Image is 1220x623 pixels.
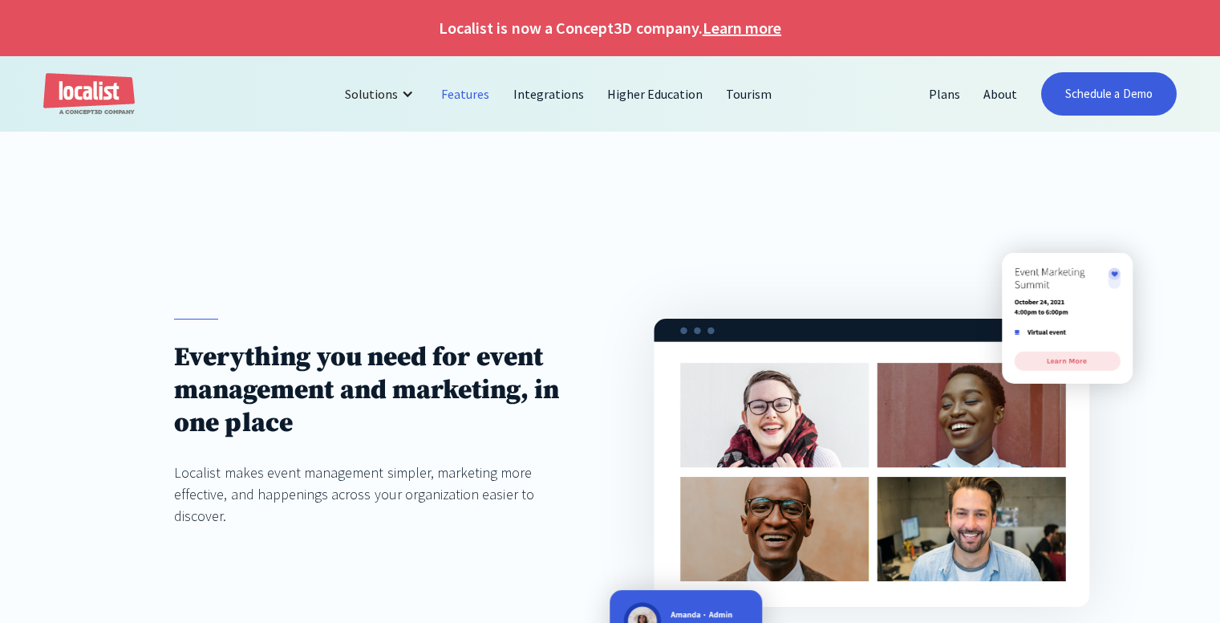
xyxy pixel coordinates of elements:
a: Learn more [703,16,781,40]
h1: Everything you need for event management and marketing, in one place [174,341,566,440]
a: Features [430,75,501,113]
a: home [43,73,135,116]
a: Plans [918,75,972,113]
div: Solutions [345,84,398,104]
a: Integrations [502,75,596,113]
a: Tourism [715,75,784,113]
div: Localist makes event management simpler, marketing more effective, and happenings across your org... [174,462,566,527]
a: About [972,75,1029,113]
a: Schedule a Demo [1041,72,1177,116]
a: Higher Education [596,75,715,113]
div: Solutions [333,75,430,113]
